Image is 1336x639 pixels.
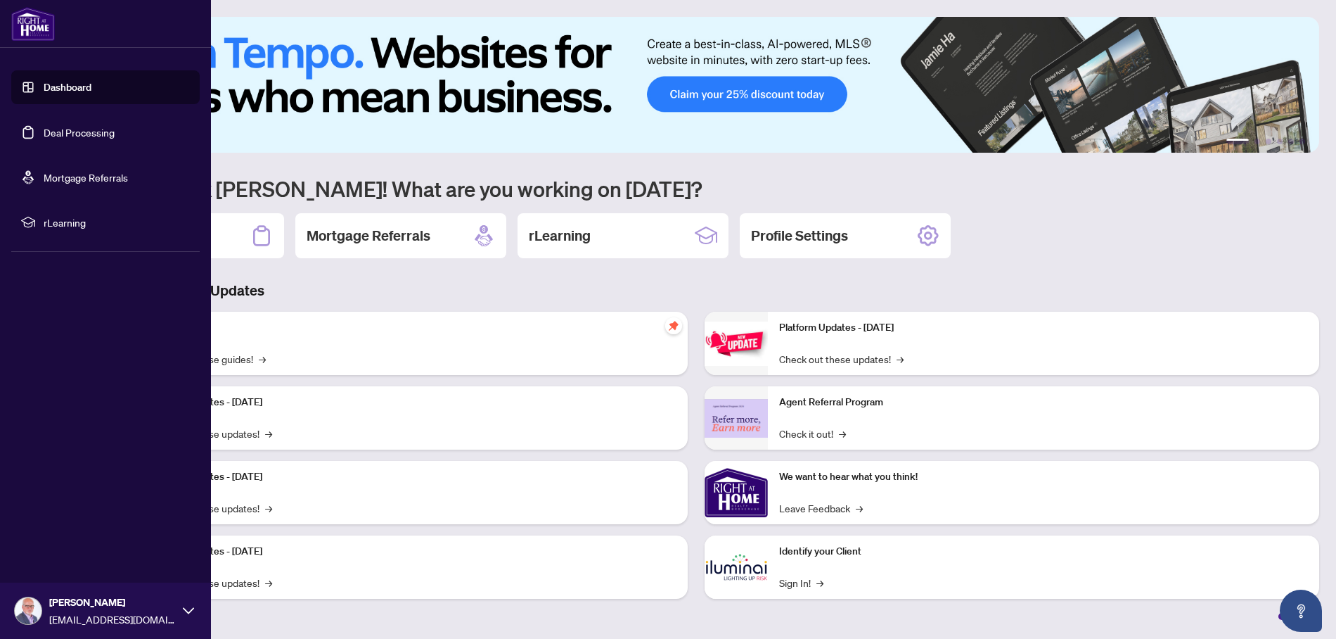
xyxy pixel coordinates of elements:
button: 1 [1226,139,1249,144]
p: Identify your Client [779,544,1308,559]
img: logo [11,7,55,41]
p: Self-Help [148,320,676,336]
button: 3 [1266,139,1271,144]
h1: Welcome back [PERSON_NAME]! What are you working on [DATE]? [73,175,1319,202]
span: [PERSON_NAME] [49,595,176,610]
button: 2 [1254,139,1260,144]
button: 5 [1288,139,1294,144]
span: pushpin [665,317,682,334]
img: Profile Icon [15,597,41,624]
p: Platform Updates - [DATE] [148,469,676,485]
h2: rLearning [529,226,591,246]
p: Platform Updates - [DATE] [148,395,676,410]
span: → [897,351,904,367]
img: Identify your Client [705,536,768,599]
a: Check it out!→ [779,426,846,441]
img: We want to hear what you think! [705,461,768,524]
h3: Brokerage & Industry Updates [73,281,1319,300]
h2: Mortgage Referrals [307,226,430,246]
a: Mortgage Referrals [44,171,128,184]
span: → [265,575,272,590]
a: Check out these updates!→ [779,351,904,367]
button: 6 [1299,139,1305,144]
p: Platform Updates - [DATE] [779,320,1308,336]
span: → [839,426,846,441]
span: → [265,426,272,441]
img: Platform Updates - June 23, 2025 [705,322,768,366]
img: Slide 0 [73,17,1319,153]
img: Agent Referral Program [705,399,768,438]
span: → [816,575,823,590]
span: rLearning [44,215,190,230]
span: → [265,500,272,516]
a: Dashboard [44,81,91,94]
a: Deal Processing [44,126,115,139]
p: Platform Updates - [DATE] [148,544,676,559]
p: We want to hear what you think! [779,469,1308,485]
a: Leave Feedback→ [779,500,863,516]
a: Sign In!→ [779,575,823,590]
span: → [856,500,863,516]
span: → [259,351,266,367]
button: Open asap [1280,590,1322,632]
p: Agent Referral Program [779,395,1308,410]
h2: Profile Settings [751,226,848,246]
button: 4 [1277,139,1283,144]
span: [EMAIL_ADDRESS][DOMAIN_NAME] [49,612,176,627]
